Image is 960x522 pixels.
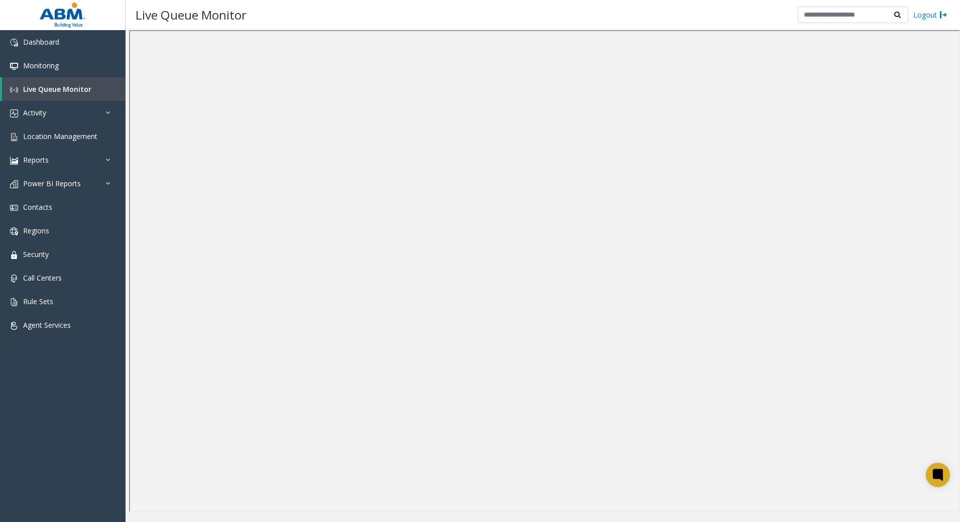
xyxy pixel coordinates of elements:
[10,251,18,259] img: 'icon'
[23,84,91,94] span: Live Queue Monitor
[23,61,59,70] span: Monitoring
[23,273,62,283] span: Call Centers
[939,10,947,20] img: logout
[10,298,18,306] img: 'icon'
[23,297,53,306] span: Rule Sets
[10,39,18,47] img: 'icon'
[10,227,18,235] img: 'icon'
[23,320,71,330] span: Agent Services
[10,322,18,330] img: 'icon'
[131,3,252,27] h3: Live Queue Monitor
[2,77,126,101] a: Live Queue Monitor
[913,10,947,20] a: Logout
[23,37,59,47] span: Dashboard
[10,62,18,70] img: 'icon'
[23,202,52,212] span: Contacts
[10,275,18,283] img: 'icon'
[23,108,46,117] span: Activity
[10,204,18,212] img: 'icon'
[23,249,49,259] span: Security
[10,109,18,117] img: 'icon'
[23,226,49,235] span: Regions
[10,180,18,188] img: 'icon'
[23,155,49,165] span: Reports
[10,157,18,165] img: 'icon'
[23,132,97,141] span: Location Management
[23,179,81,188] span: Power BI Reports
[10,133,18,141] img: 'icon'
[10,86,18,94] img: 'icon'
